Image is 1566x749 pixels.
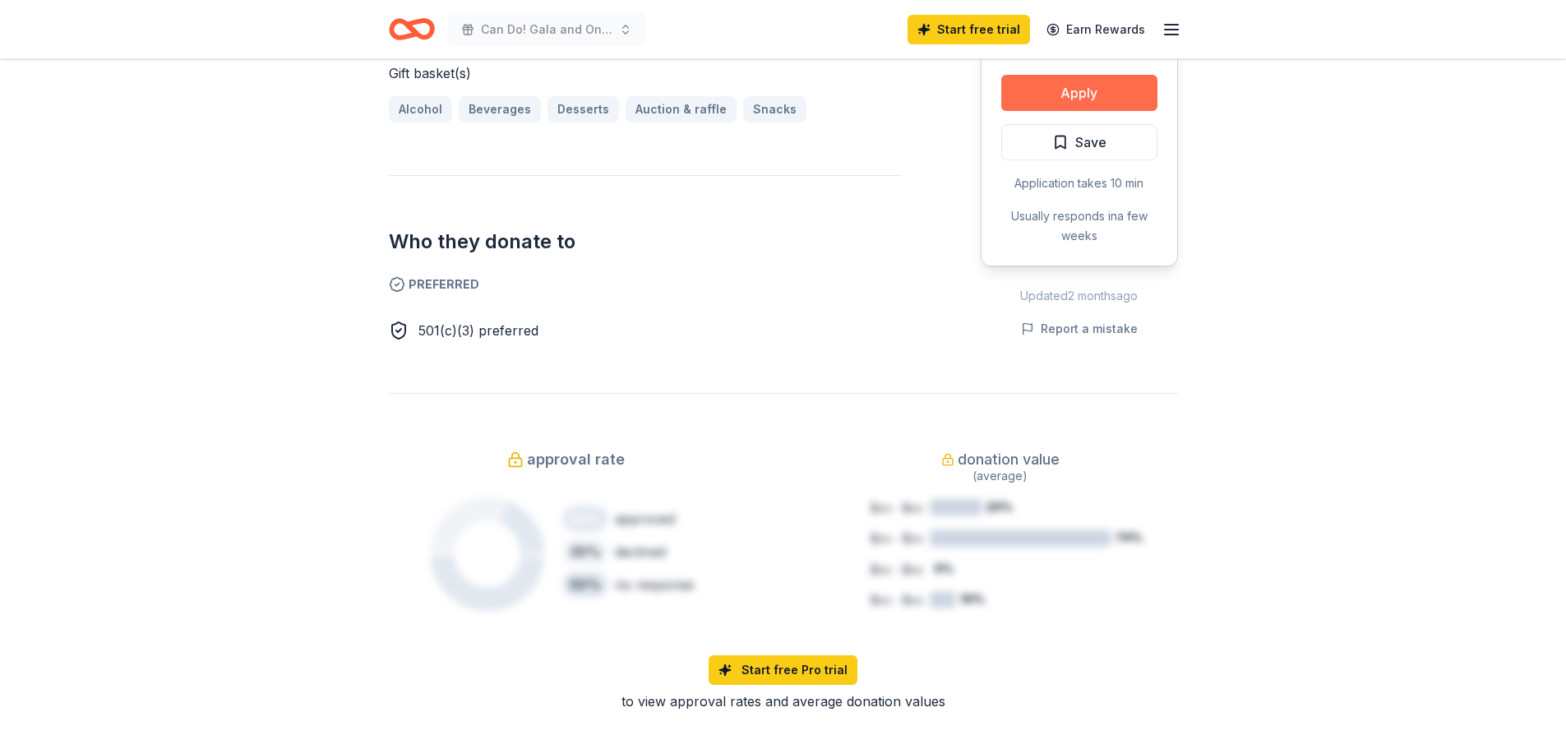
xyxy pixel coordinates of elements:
[871,562,923,576] tspan: $xx - $xx
[481,20,612,39] span: Can Do! Gala and Online Auction
[615,509,675,529] div: approved
[418,322,538,339] span: 501(c)(3) preferred
[908,15,1030,44] a: Start free trial
[527,446,625,473] span: approval rate
[934,562,954,576] tspan: 0%
[709,655,857,685] a: Start free Pro trial
[1021,319,1138,339] button: Report a mistake
[1001,75,1157,111] button: Apply
[389,96,452,123] a: Alcohol
[389,275,902,294] span: Preferred
[547,96,619,123] a: Desserts
[959,592,984,606] tspan: 10%
[626,96,737,123] a: Auction & raffle
[389,691,1178,711] div: to view approval rates and average donation values
[562,506,608,532] div: 20 %
[871,593,923,607] tspan: $xx - $xx
[389,10,435,49] a: Home
[1001,206,1157,246] div: Usually responds in a few weeks
[871,501,923,515] tspan: $xx - $xx
[615,542,666,562] div: declined
[459,96,541,123] a: Beverages
[562,539,608,565] div: 30 %
[1115,530,1142,544] tspan: 70%
[986,500,1013,514] tspan: 20%
[871,531,923,545] tspan: $xx - $xx
[1075,132,1106,153] span: Save
[958,446,1060,473] span: donation value
[389,229,902,255] h2: Who they donate to
[389,63,902,83] div: Gift basket(s)
[615,575,694,594] div: no response
[743,96,806,123] a: Snacks
[981,286,1178,306] div: Updated 2 months ago
[448,13,645,46] button: Can Do! Gala and Online Auction
[1037,15,1155,44] a: Earn Rewards
[562,571,608,598] div: 50 %
[823,466,1178,486] div: (average)
[1001,124,1157,160] button: Save
[1001,173,1157,193] div: Application takes 10 min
